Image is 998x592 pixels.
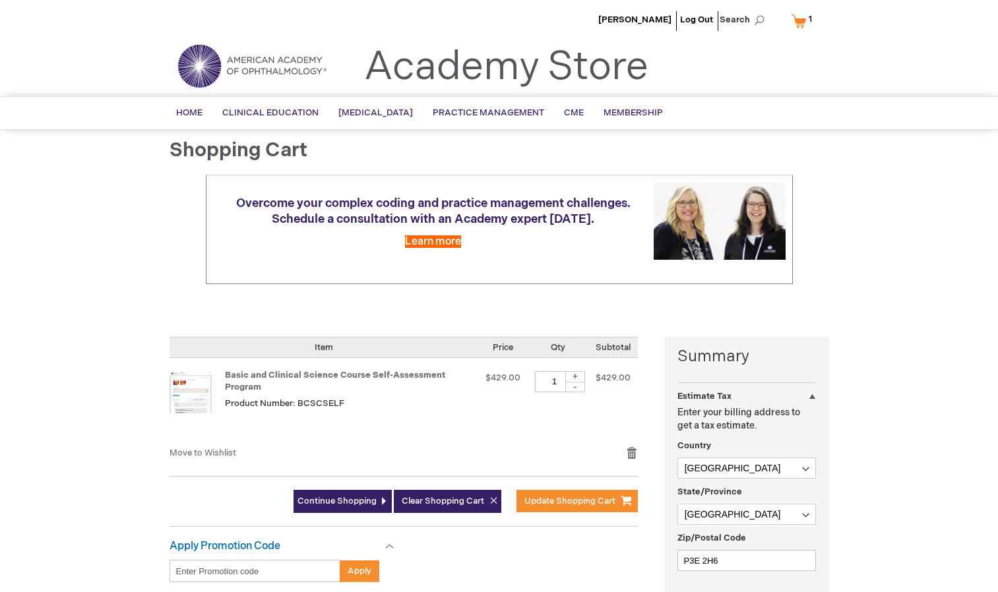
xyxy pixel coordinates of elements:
[604,107,663,118] span: Membership
[809,14,812,24] span: 1
[565,371,585,382] div: +
[524,496,615,506] span: Update Shopping Cart
[170,371,212,413] img: Basic and Clinical Science Course Self-Assessment Program
[564,107,584,118] span: CME
[720,7,770,33] span: Search
[340,560,379,582] button: Apply
[348,566,371,576] span: Apply
[596,342,631,353] span: Subtotal
[565,382,585,392] div: -
[402,496,484,506] span: Clear Shopping Cart
[170,138,307,162] span: Shopping Cart
[294,490,392,513] a: Continue Shopping
[170,560,340,582] input: Enter Promotion code
[598,15,671,25] a: [PERSON_NAME]
[315,342,333,353] span: Item
[677,406,816,432] p: Enter your billing address to get a tax estimate.
[170,540,280,552] strong: Apply Promotion Code
[433,107,544,118] span: Practice Management
[516,490,638,512] button: Update Shopping Cart
[677,391,732,401] strong: Estimate Tax
[338,107,413,118] span: [MEDICAL_DATA]
[364,44,648,91] a: Academy Store
[297,496,377,506] span: Continue Shopping
[677,440,711,451] span: Country
[680,15,713,25] a: Log Out
[535,371,575,392] input: Qty
[405,235,461,248] a: Learn more
[225,370,445,393] a: Basic and Clinical Science Course Self-Assessment Program
[170,448,236,458] a: Move to Wishlist
[551,342,565,353] span: Qty
[485,372,520,383] span: $429.00
[222,107,319,118] span: Clinical Education
[493,342,513,353] span: Price
[394,490,501,513] button: Clear Shopping Cart
[170,371,225,433] a: Basic and Clinical Science Course Self-Assessment Program
[654,183,786,260] img: Schedule a consultation with an Academy expert today
[176,107,203,118] span: Home
[236,196,631,226] span: Overcome your complex coding and practice management challenges. Schedule a consultation with an ...
[677,345,816,368] strong: Summary
[677,487,742,497] span: State/Province
[225,398,344,409] span: Product Number: BCSCSELF
[596,372,631,383] span: $429.00
[677,533,746,543] span: Zip/Postal Code
[788,9,821,32] a: 1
